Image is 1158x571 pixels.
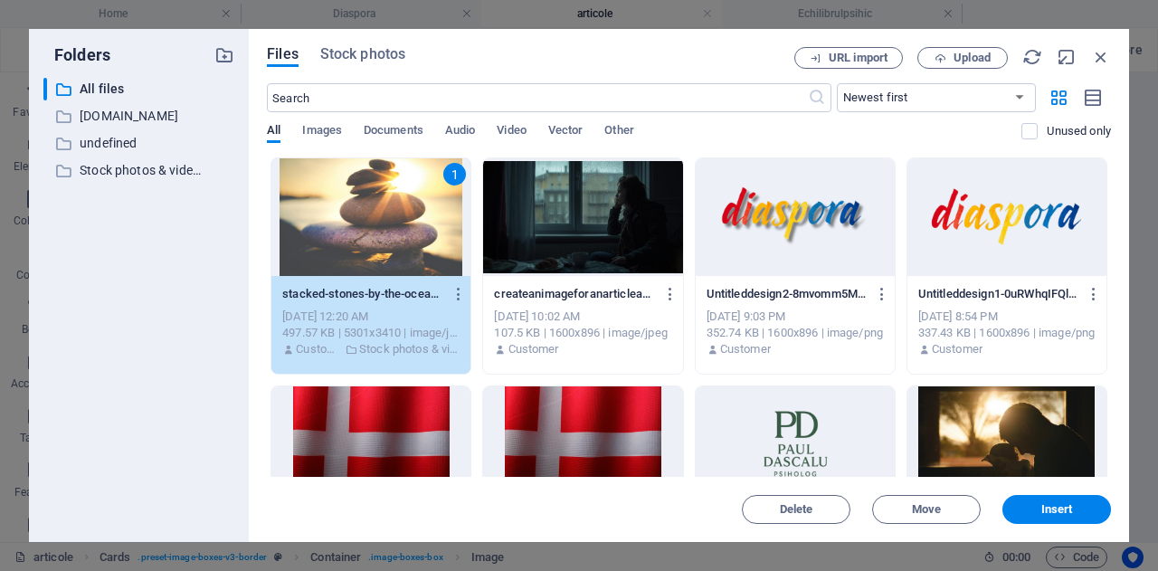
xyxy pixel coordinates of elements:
[43,105,234,128] div: [DOMAIN_NAME]
[359,341,460,357] p: Stock photos & videos
[707,286,868,302] p: Untitleddesign2-8mvomm5Mln0_q4_kgb6fOg.png
[707,309,884,325] div: [DATE] 9:03 PM
[320,43,405,65] span: Stock photos
[497,119,526,145] span: Video
[1002,495,1111,524] button: Insert
[443,163,466,186] div: 1
[872,495,981,524] button: Move
[80,106,201,127] p: [DOMAIN_NAME]
[282,341,460,357] div: By: Customer | Folder: Stock photos & videos
[918,325,1096,341] div: 337.43 KB | 1600x896 | image/png
[707,325,884,341] div: 352.74 KB | 1600x896 | image/png
[302,119,342,145] span: Images
[494,325,671,341] div: 107.5 KB | 1600x896 | image/jpeg
[80,79,201,100] p: All files
[912,504,941,515] span: Move
[604,119,633,145] span: Other
[1022,47,1042,67] i: Reload
[282,286,443,302] p: stacked-stones-by-the-ocean-create-a-tranquil-scene-during-a-beautiful-sunset-R3a9ATxoo6oztHKk_hO...
[918,309,1096,325] div: [DATE] 8:54 PM
[932,341,982,357] p: Customer
[794,47,903,69] button: URL import
[43,43,110,67] p: Folders
[508,341,559,357] p: Customer
[43,159,234,182] div: Stock photos & videos
[267,83,807,112] input: Search
[43,105,202,128] div: psihologpauldascalu.ro
[742,495,850,524] button: Delete
[1057,47,1077,67] i: Minimize
[1047,123,1111,139] p: Displays only files that are not in use on the website. Files added during this session can still...
[43,159,202,182] div: Stock photos & videos
[296,341,340,357] p: Customer
[780,504,813,515] span: Delete
[829,52,887,63] span: URL import
[1041,504,1073,515] span: Insert
[43,132,234,155] div: undefined
[80,160,201,181] p: Stock photos & videos
[80,133,201,154] p: undefined
[267,43,299,65] span: Files
[494,286,655,302] p: createanimageforanarticleaboutthedifficultiesofexpatsindenmark-RWCtvqGAsKA9s5JJGJfgpw.jpg
[43,78,47,100] div: ​
[1091,47,1111,67] i: Close
[364,119,423,145] span: Documents
[954,52,991,63] span: Upload
[214,45,234,65] i: Create new folder
[918,286,1079,302] p: Untitleddesign1-0uRWhqIFQl8ekIXcxGsYpw.png
[917,47,1008,69] button: Upload
[282,309,460,325] div: [DATE] 12:20 AM
[720,341,771,357] p: Customer
[445,119,475,145] span: Audio
[548,119,584,145] span: Vector
[494,309,671,325] div: [DATE] 10:02 AM
[267,119,280,145] span: All
[282,325,460,341] div: 497.57 KB | 5301x3410 | image/jpeg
